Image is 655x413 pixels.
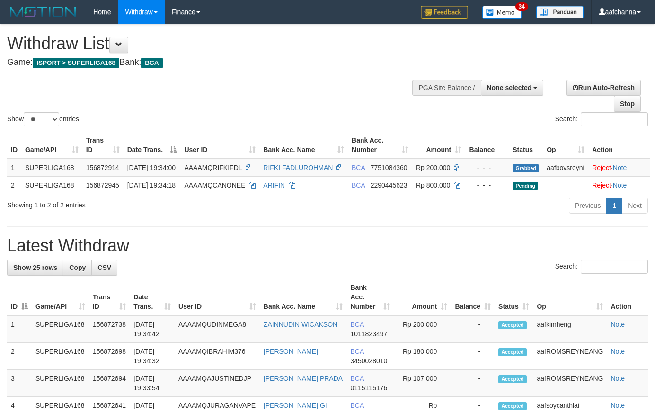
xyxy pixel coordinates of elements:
[175,343,260,370] td: AAAAMQIBRAHIM376
[130,370,175,397] td: [DATE] 19:33:54
[487,84,532,91] span: None selected
[581,260,648,274] input: Search:
[32,343,89,370] td: SUPERLIGA168
[350,321,363,328] span: BCA
[592,164,611,171] a: Reject
[7,279,32,315] th: ID: activate to sort column descending
[346,279,393,315] th: Bank Acc. Number: activate to sort column ascending
[130,315,175,343] td: [DATE] 19:34:42
[498,402,527,410] span: Accepted
[263,181,285,189] a: ARIFIN
[82,132,124,159] th: Trans ID: activate to sort column ascending
[555,112,648,126] label: Search:
[371,181,407,189] span: Copy 2290445623 to clipboard
[371,164,407,171] span: Copy 7751084360 to clipboard
[509,132,543,159] th: Status
[63,260,92,276] a: Copy
[32,279,89,315] th: Game/API: activate to sort column ascending
[89,370,130,397] td: 156872694
[175,279,260,315] th: User ID: activate to sort column ascending
[32,315,89,343] td: SUPERLIGA168
[352,164,365,171] span: BCA
[498,375,527,383] span: Accepted
[394,370,451,397] td: Rp 107,000
[451,279,495,315] th: Balance: activate to sort column ascending
[465,132,509,159] th: Balance
[7,112,79,126] label: Show entries
[175,370,260,397] td: AAAAMQAJUSTINEDJP
[175,315,260,343] td: AAAAMQUDINMEGA8
[7,370,32,397] td: 3
[607,279,648,315] th: Action
[263,164,333,171] a: RIFKI FADLUROHMAN
[184,164,242,171] span: AAAAMQRIFKIFDL
[86,164,119,171] span: 156872914
[451,370,495,397] td: -
[264,375,343,382] a: [PERSON_NAME] PRADA
[184,181,245,189] span: AAAAMQCANONEE
[260,279,347,315] th: Bank Acc. Name: activate to sort column ascending
[498,348,527,356] span: Accepted
[89,279,130,315] th: Trans ID: activate to sort column ascending
[482,6,522,19] img: Button%20Memo.svg
[533,279,607,315] th: Op: activate to sort column ascending
[469,180,505,190] div: - - -
[24,112,59,126] select: Showentries
[566,80,641,96] a: Run Auto-Refresh
[7,176,21,194] td: 2
[7,315,32,343] td: 1
[613,181,627,189] a: Note
[130,343,175,370] td: [DATE] 19:34:32
[130,279,175,315] th: Date Trans.: activate to sort column ascending
[89,343,130,370] td: 156872698
[13,264,57,271] span: Show 25 rows
[469,163,505,172] div: - - -
[259,132,348,159] th: Bank Acc. Name: activate to sort column ascending
[69,264,86,271] span: Copy
[86,181,119,189] span: 156872945
[451,315,495,343] td: -
[451,343,495,370] td: -
[350,357,387,365] span: Copy 3450028010 to clipboard
[416,181,450,189] span: Rp 800.000
[7,34,427,53] h1: Withdraw List
[588,176,650,194] td: ·
[421,6,468,19] img: Feedback.jpg
[350,375,363,382] span: BCA
[588,132,650,159] th: Action
[7,5,79,19] img: MOTION_logo.png
[611,321,625,328] a: Note
[533,343,607,370] td: aafROMSREYNEANG
[7,236,648,255] h1: Latest Withdraw
[127,164,176,171] span: [DATE] 19:34:00
[592,181,611,189] a: Reject
[569,198,607,214] a: Previous
[7,343,32,370] td: 2
[180,132,259,159] th: User ID: activate to sort column ascending
[89,315,130,343] td: 156872738
[7,132,21,159] th: ID
[32,370,89,397] td: SUPERLIGA168
[7,159,21,177] td: 1
[513,164,539,172] span: Grabbed
[350,402,363,409] span: BCA
[7,260,63,276] a: Show 25 rows
[350,348,363,355] span: BCA
[7,197,266,210] div: Showing 1 to 2 of 2 entries
[515,2,528,11] span: 34
[394,315,451,343] td: Rp 200,000
[412,80,480,96] div: PGA Site Balance /
[91,260,117,276] a: CSV
[7,58,427,67] h4: Game: Bank:
[581,112,648,126] input: Search:
[611,375,625,382] a: Note
[141,58,162,68] span: BCA
[536,6,584,18] img: panduan.png
[264,402,327,409] a: [PERSON_NAME] GI
[543,159,588,177] td: aafbovsreyni
[588,159,650,177] td: ·
[264,348,318,355] a: [PERSON_NAME]
[606,198,622,214] a: 1
[611,402,625,409] a: Note
[264,321,337,328] a: ZAINNUDIN WICAKSON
